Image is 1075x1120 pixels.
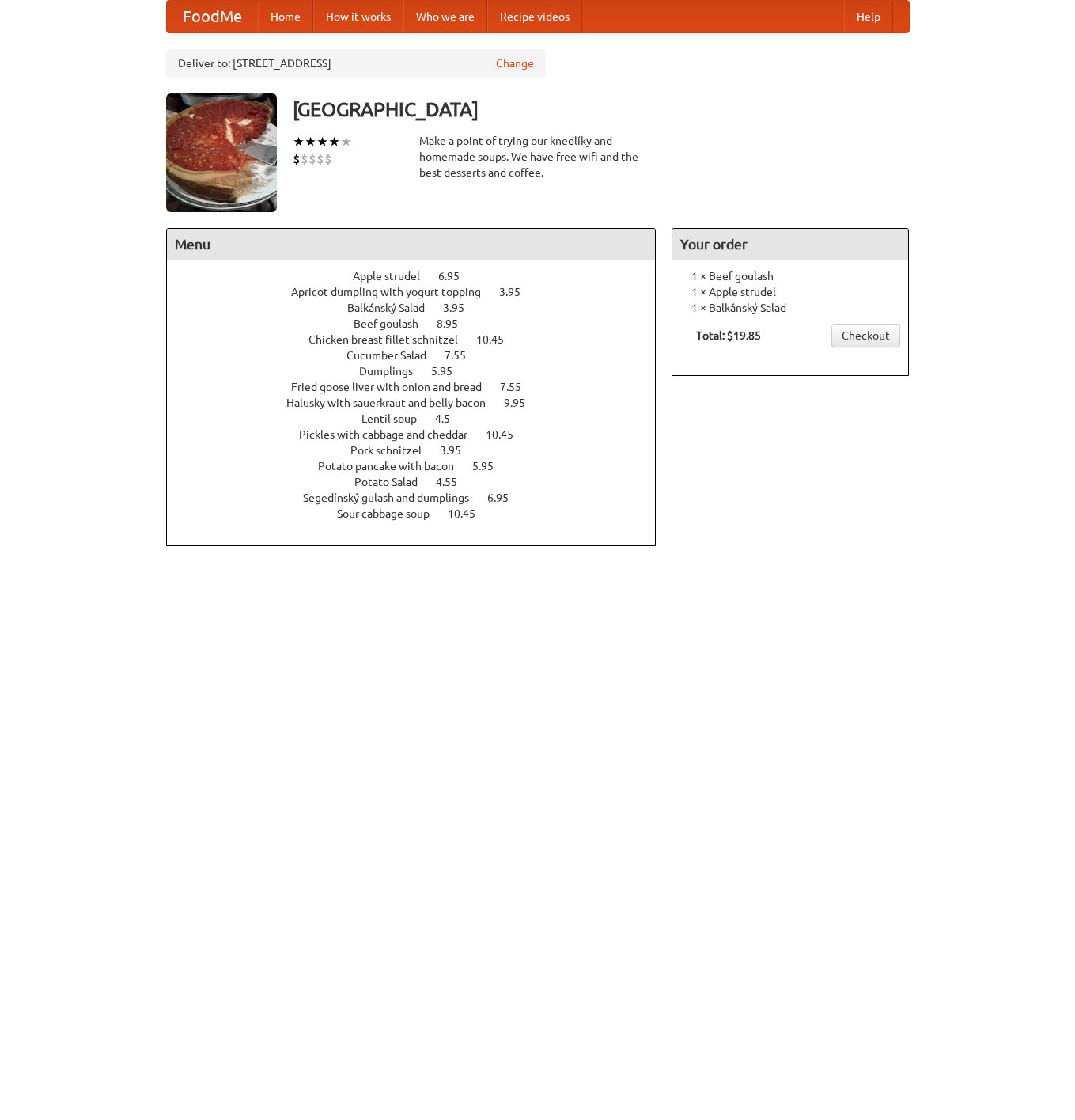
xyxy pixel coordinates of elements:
[831,324,900,347] a: Checkout
[437,317,474,330] span: 8.95
[286,397,555,409] a: Halusky with sauerkraut and belly bacon 9.95
[166,49,546,78] div: Deliver to: [STREET_ADDRESS]
[680,300,900,316] li: 1 × Balkánský Salad
[301,150,308,168] li: $
[293,150,301,168] li: $
[347,302,441,314] span: Balkánský Salad
[354,476,486,488] a: Potato Salad 4.55
[435,412,466,425] span: 4.5
[346,349,442,362] span: Cucumber Salad
[286,397,502,409] span: Halusky with sauerkraut and belly bacon
[359,365,482,378] a: Dumplings 5.95
[844,1,893,32] a: Help
[361,412,479,425] a: Lentil soup 4.5
[499,286,536,298] span: 3.95
[313,1,403,32] a: How it works
[324,150,332,168] li: $
[316,150,324,168] li: $
[680,268,900,284] li: 1 × Beef goulash
[166,93,277,212] img: angular.jpg
[496,55,534,71] a: Change
[167,229,656,260] h4: Menu
[337,507,445,520] span: Sour cabbage soup
[354,317,487,330] a: Beef goulash 8.95
[500,381,537,393] span: 7.55
[359,365,429,378] span: Dumplings
[303,492,538,504] a: Segedínský gulash and dumplings 6.95
[258,1,313,32] a: Home
[299,428,483,441] span: Pickles with cabbage and cheddar
[361,412,433,425] span: Lentil soup
[353,270,489,283] a: Apple strudel 6.95
[680,284,900,300] li: 1 × Apple strudel
[438,270,475,283] span: 6.95
[337,507,505,520] a: Sour cabbage soup 10.45
[354,476,433,488] span: Potato Salad
[316,133,328,150] li: ★
[347,302,494,314] a: Balkánský Salad 3.95
[672,229,908,260] h4: Your order
[293,93,910,125] h3: [GEOGRAPHIC_DATA]
[696,329,761,342] b: Total: $19.85
[487,492,524,504] span: 6.95
[436,476,473,488] span: 4.55
[308,150,316,168] li: $
[318,460,523,473] a: Potato pancake with bacon 5.95
[487,1,582,32] a: Recipe videos
[350,444,437,457] span: Pork schnitzel
[419,133,657,180] div: Make a point of trying our knedlíky and homemade soups. We have free wifi and the best desserts a...
[328,133,340,150] li: ★
[440,444,477,457] span: 3.95
[291,286,497,298] span: Apricot dumpling with yogurt topping
[346,349,495,362] a: Cucumber Salad 7.55
[448,507,491,520] span: 10.45
[443,302,480,314] span: 3.95
[431,365,468,378] span: 5.95
[308,333,474,346] span: Chicken breast fillet schnitzel
[472,460,509,473] span: 5.95
[354,317,434,330] span: Beef goulash
[167,1,258,32] a: FoodMe
[291,381,498,393] span: Fried goose liver with onion and bread
[353,270,436,283] span: Apple strudel
[476,333,520,346] span: 10.45
[350,444,490,457] a: Pork schnitzel 3.95
[291,286,550,298] a: Apricot dumpling with yogurt topping 3.95
[291,381,551,393] a: Fried goose liver with onion and bread 7.55
[318,460,470,473] span: Potato pancake with bacon
[308,333,533,346] a: Chicken breast fillet schnitzel 10.45
[293,133,305,150] li: ★
[445,349,482,362] span: 7.55
[340,133,352,150] li: ★
[403,1,487,32] a: Who we are
[305,133,316,150] li: ★
[299,428,543,441] a: Pickles with cabbage and cheddar 10.45
[504,397,541,409] span: 9.95
[486,428,529,441] span: 10.45
[303,492,485,504] span: Segedínský gulash and dumplings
